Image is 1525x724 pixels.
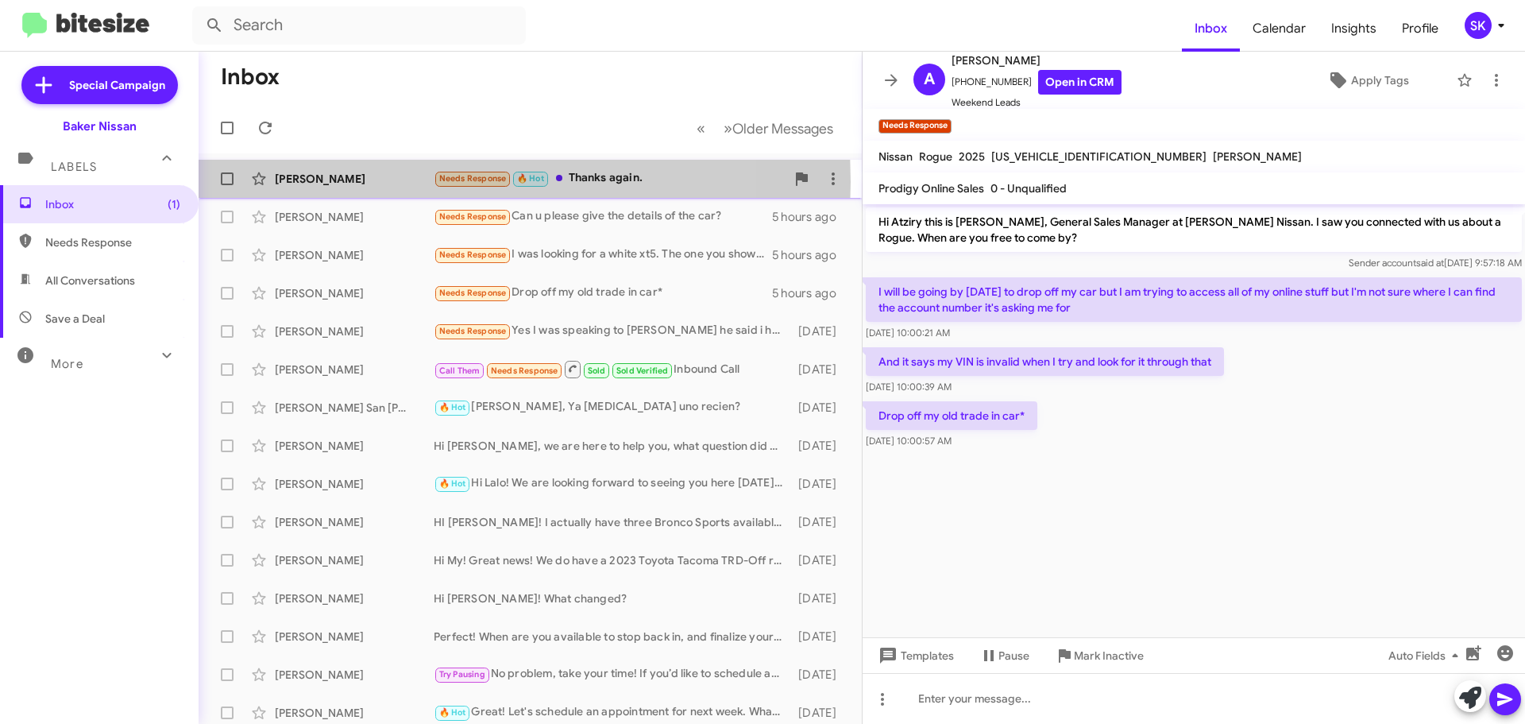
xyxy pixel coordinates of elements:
[790,514,849,530] div: [DATE]
[192,6,526,45] input: Search
[275,171,434,187] div: [PERSON_NAME]
[1349,257,1522,269] span: Sender account [DATE] 9:57:18 AM
[790,590,849,606] div: [DATE]
[275,247,434,263] div: [PERSON_NAME]
[275,552,434,568] div: [PERSON_NAME]
[732,120,833,137] span: Older Messages
[434,246,772,264] div: I was looking for a white xt5. The one you show is silver. Do you have any other ones
[967,641,1042,670] button: Pause
[1240,6,1318,52] a: Calendar
[1389,6,1451,52] a: Profile
[863,641,967,670] button: Templates
[491,366,558,376] span: Needs Response
[875,641,954,670] span: Templates
[790,323,849,339] div: [DATE]
[439,402,466,412] span: 🔥 Hot
[866,327,950,339] span: [DATE] 10:00:21 AM
[434,629,790,645] div: Perfect! When are you available to stop back in, and finalize your trade in?
[959,149,985,164] span: 2025
[434,359,790,379] div: Inbound Call
[275,476,434,492] div: [PERSON_NAME]
[919,149,952,164] span: Rogue
[790,667,849,683] div: [DATE]
[439,669,485,679] span: Try Pausing
[866,401,1037,430] p: Drop off my old trade in car*
[772,209,849,225] div: 5 hours ago
[439,173,507,184] span: Needs Response
[1376,641,1477,670] button: Auto Fields
[434,438,790,454] div: Hi [PERSON_NAME], we are here to help you, what question did you have?
[275,629,434,645] div: [PERSON_NAME]
[998,641,1029,670] span: Pause
[439,478,466,489] span: 🔥 Hot
[434,284,772,302] div: Drop off my old trade in car*
[990,181,1067,196] span: 0 - Unqualified
[275,209,434,225] div: [PERSON_NAME]
[790,552,849,568] div: [DATE]
[275,438,434,454] div: [PERSON_NAME]
[688,112,843,145] nav: Page navigation example
[51,160,97,174] span: Labels
[1451,12,1508,39] button: SK
[790,705,849,721] div: [DATE]
[1465,12,1492,39] div: SK
[21,66,178,104] a: Special Campaign
[168,196,180,212] span: (1)
[1213,149,1302,164] span: [PERSON_NAME]
[275,590,434,606] div: [PERSON_NAME]
[772,285,849,301] div: 5 hours ago
[952,70,1122,95] span: [PHONE_NUMBER]
[434,590,790,606] div: Hi [PERSON_NAME]! What changed?
[1318,6,1389,52] span: Insights
[866,277,1522,322] p: I will be going by [DATE] to drop off my car but I am trying to access all of my online stuff but...
[878,181,984,196] span: Prodigy Online Sales
[51,357,83,371] span: More
[439,288,507,298] span: Needs Response
[439,211,507,222] span: Needs Response
[439,326,507,336] span: Needs Response
[697,118,705,138] span: «
[790,362,849,377] div: [DATE]
[434,703,790,722] div: Great! Let's schedule an appointment for next week. What day works best for you?
[434,474,790,493] div: Hi Lalo! We are looking forward to seeing you here [DATE] after 5PM! I will set a time for 6pm, a...
[434,169,786,188] div: Thanks again.
[439,250,507,260] span: Needs Response
[69,77,165,93] span: Special Campaign
[275,705,434,721] div: [PERSON_NAME]
[924,67,935,92] span: A
[724,118,732,138] span: »
[275,323,434,339] div: [PERSON_NAME]
[275,285,434,301] div: [PERSON_NAME]
[1042,641,1156,670] button: Mark Inactive
[221,64,280,90] h1: Inbox
[866,207,1522,252] p: Hi Atziry this is [PERSON_NAME], General Sales Manager at [PERSON_NAME] Nissan. I saw you connect...
[1038,70,1122,95] a: Open in CRM
[45,311,105,327] span: Save a Deal
[45,273,135,288] span: All Conversations
[866,435,952,447] span: [DATE] 10:00:57 AM
[275,400,434,416] div: [PERSON_NAME] San [PERSON_NAME]
[991,149,1206,164] span: [US_VEHICLE_IDENTIFICATION_NUMBER]
[439,707,466,718] span: 🔥 Hot
[1286,66,1449,95] button: Apply Tags
[434,552,790,568] div: Hi My! Great news! We do have a 2023 Toyota Tacoma TRD-Off road!
[439,366,481,376] span: Call Them
[45,196,180,212] span: Inbox
[772,247,849,263] div: 5 hours ago
[790,476,849,492] div: [DATE]
[275,514,434,530] div: [PERSON_NAME]
[1351,66,1409,95] span: Apply Tags
[1074,641,1144,670] span: Mark Inactive
[1416,257,1444,269] span: said at
[952,95,1122,110] span: Weekend Leads
[878,149,913,164] span: Nissan
[63,118,137,134] div: Baker Nissan
[790,400,849,416] div: [DATE]
[1388,641,1465,670] span: Auto Fields
[687,112,715,145] button: Previous
[952,51,1122,70] span: [PERSON_NAME]
[275,667,434,683] div: [PERSON_NAME]
[1182,6,1240,52] span: Inbox
[434,514,790,530] div: HI [PERSON_NAME]! I actually have three Bronco Sports available for you to see. When can you stop...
